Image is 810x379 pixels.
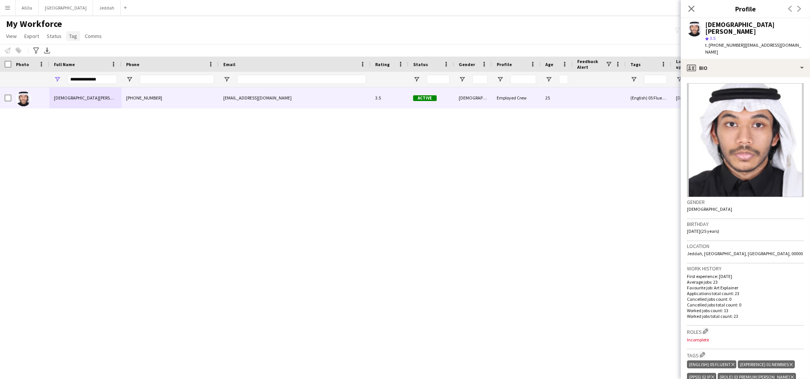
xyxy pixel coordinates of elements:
input: Email Filter Input [237,75,366,84]
p: Cancelled jobs total count: 0 [687,302,804,308]
button: Open Filter Menu [630,76,637,83]
div: Employed Crew [492,87,541,108]
a: Export [21,31,42,41]
img: Crew avatar or photo [687,83,804,197]
a: View [3,31,20,41]
p: Favourite job: Art Explainer [687,285,804,291]
span: Full Name [54,62,75,67]
input: Full Name Filter Input [68,75,117,84]
h3: Birthday [687,221,804,227]
button: Open Filter Menu [223,76,230,83]
input: Profile Filter Input [510,75,536,84]
span: Status [413,62,428,67]
div: (Experience) 01 Newbies [738,360,794,368]
div: [DATE] 12:02pm [671,87,728,108]
span: Profile [497,62,512,67]
button: [GEOGRAPHIC_DATA] [39,0,93,15]
a: Status [44,31,65,41]
p: Applications total count: 23 [687,291,804,296]
img: Jehad Malibari [16,91,31,106]
a: Comms [82,31,105,41]
span: Status [47,33,62,39]
p: First experience: [DATE] [687,273,804,279]
h3: Gender [687,199,804,205]
input: Age Filter Input [559,75,568,84]
span: Jeddah, [GEOGRAPHIC_DATA], [GEOGRAPHIC_DATA], 00000 [687,251,803,256]
p: Average jobs: 23 [687,279,804,285]
input: Phone Filter Input [140,75,214,84]
input: Tags Filter Input [644,75,667,84]
div: Bio [681,59,810,77]
p: Worked jobs total count: 23 [687,313,804,319]
span: Rating [375,62,390,67]
p: Worked jobs count: 13 [687,308,804,313]
div: [DEMOGRAPHIC_DATA] [454,87,492,108]
div: 25 [541,87,573,108]
span: Age [545,62,553,67]
span: Email [223,62,235,67]
span: Comms [85,33,102,39]
p: Cancelled jobs count: 0 [687,296,804,302]
span: Active [413,95,437,101]
span: [DATE] (25 years) [687,228,719,234]
button: Open Filter Menu [676,76,683,83]
h3: Profile [681,4,810,14]
span: Tags [630,62,641,67]
div: [EMAIL_ADDRESS][DOMAIN_NAME] [219,87,371,108]
span: 3.5 [710,35,715,41]
span: | [EMAIL_ADDRESS][DOMAIN_NAME] [705,42,801,55]
h3: Location [687,243,804,250]
div: [PHONE_NUMBER] [122,87,219,108]
h3: Work history [687,265,804,272]
span: Phone [126,62,139,67]
span: Export [24,33,39,39]
span: Photo [16,62,29,67]
span: [DEMOGRAPHIC_DATA][PERSON_NAME] [54,95,131,101]
button: Open Filter Menu [54,76,61,83]
h3: Roles [687,327,804,335]
span: Tag [69,33,77,39]
button: Open Filter Menu [413,76,420,83]
div: 3.5 [371,87,409,108]
span: [DEMOGRAPHIC_DATA] [687,206,732,212]
button: Open Filter Menu [497,76,504,83]
a: Tag [66,31,80,41]
span: View [6,33,17,39]
input: Gender Filter Input [472,75,488,84]
span: Last status update [676,58,715,70]
button: Open Filter Menu [545,76,552,83]
button: Open Filter Menu [126,76,133,83]
button: Jeddah [93,0,121,15]
button: AlUla [16,0,39,15]
app-action-btn: Advanced filters [32,46,41,55]
button: Open Filter Menu [459,76,466,83]
span: My Workforce [6,18,62,30]
app-action-btn: Export XLSX [43,46,52,55]
div: [DEMOGRAPHIC_DATA][PERSON_NAME] [705,21,804,35]
input: Status Filter Input [427,75,450,84]
div: (English) 05 Fluent , (Experience) 01 Newbies, (PPSS) 02 IP, (Role) 03 Premium [PERSON_NAME] [626,87,671,108]
span: t. [PHONE_NUMBER] [705,42,745,48]
h3: Tags [687,351,804,359]
span: Gender [459,62,475,67]
span: Feedback Alert [577,58,605,70]
p: Incomplete [687,337,804,343]
div: (English) 05 Fluent [687,360,736,368]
